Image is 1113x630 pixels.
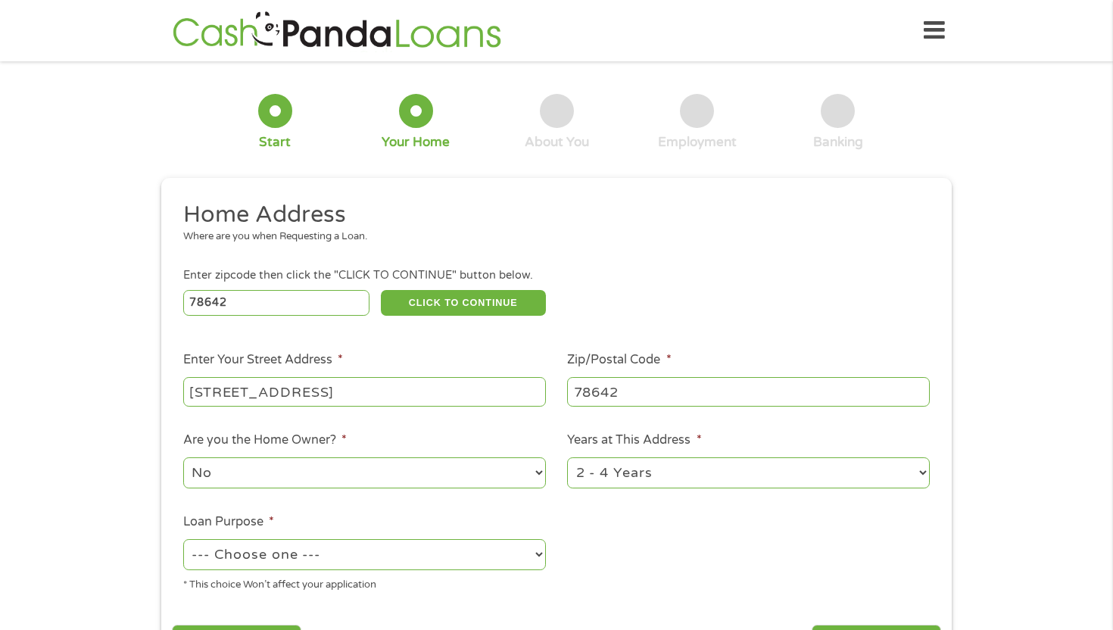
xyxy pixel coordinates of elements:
div: Where are you when Requesting a Loan. [183,229,919,245]
label: Are you the Home Owner? [183,432,347,448]
img: GetLoanNow Logo [168,9,506,52]
div: Start [259,134,291,151]
div: Employment [658,134,737,151]
button: CLICK TO CONTINUE [381,290,546,316]
div: * This choice Won’t affect your application [183,572,546,593]
label: Loan Purpose [183,514,274,530]
input: 1 Main Street [183,377,546,406]
input: Enter Zipcode (e.g 01510) [183,290,370,316]
div: Banking [813,134,863,151]
div: Enter zipcode then click the "CLICK TO CONTINUE" button below. [183,267,930,284]
div: Your Home [382,134,450,151]
label: Zip/Postal Code [567,352,671,368]
div: About You [525,134,589,151]
h2: Home Address [183,200,919,230]
label: Enter Your Street Address [183,352,343,368]
label: Years at This Address [567,432,701,448]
